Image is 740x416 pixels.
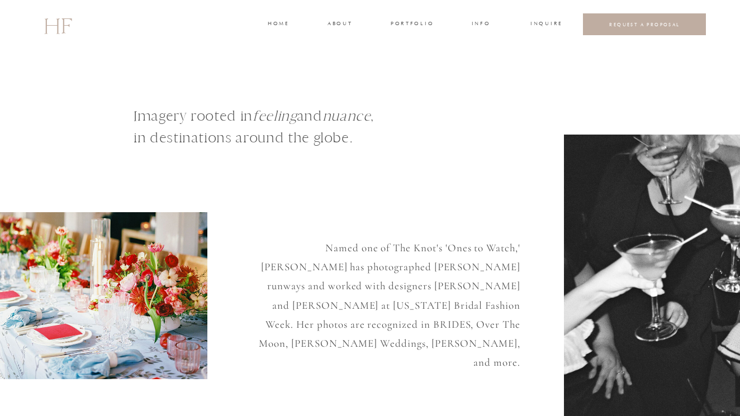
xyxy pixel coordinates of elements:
a: INFO [471,20,491,30]
p: Named one of The Knot's 'Ones to Watch,' [PERSON_NAME] has photographed [PERSON_NAME] runways and... [249,238,520,353]
a: home [268,20,288,30]
a: REQUEST A PROPOSAL [592,21,698,27]
i: nuance [322,107,371,125]
h1: Imagery rooted in and , in destinations around the globe. [134,105,435,164]
a: HF [44,8,72,41]
a: portfolio [391,20,433,30]
a: about [328,20,351,30]
i: feeling [253,107,297,125]
a: INQUIRE [530,20,561,30]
